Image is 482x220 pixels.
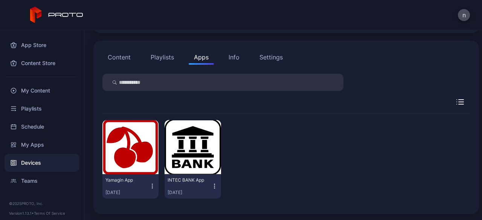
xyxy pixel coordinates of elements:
button: Apps [189,50,214,65]
div: © 2025 PROTO, Inc. [9,200,75,206]
div: [DATE] [105,190,149,196]
span: Version 1.13.1 • [9,211,34,215]
button: Yamagin App[DATE] [105,177,156,196]
a: Content Store [5,54,79,72]
div: Settings [259,53,283,62]
a: Terms Of Service [34,211,65,215]
button: Info [223,50,245,65]
a: Teams [5,172,79,190]
a: Devices [5,154,79,172]
a: My Content [5,82,79,100]
button: Playlists [145,50,179,65]
button: Settings [254,50,288,65]
button: n [458,9,470,21]
a: Playlists [5,100,79,118]
div: [DATE] [168,190,211,196]
button: INTEC BANK App[DATE] [168,177,218,196]
div: Info [229,53,239,62]
button: Content [102,50,136,65]
div: Yamagin App [105,177,147,183]
a: Schedule [5,118,79,136]
div: INTEC BANK App [168,177,209,183]
a: My Apps [5,136,79,154]
a: App Store [5,36,79,54]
